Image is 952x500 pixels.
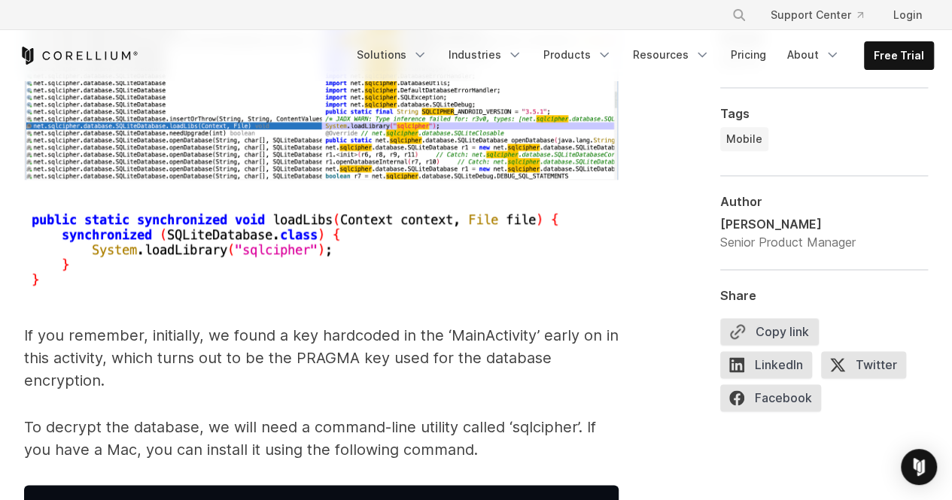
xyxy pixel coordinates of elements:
a: LinkedIn [720,351,821,384]
a: Corellium Home [19,47,138,65]
span: Twitter [821,351,906,378]
a: Login [881,2,934,29]
div: Senior Product Manager [720,233,856,251]
button: Copy link [720,318,819,345]
div: Author [720,194,928,209]
a: Pricing [722,41,775,68]
img: Public static synchronized void [24,210,565,294]
div: Share [720,288,928,303]
a: Twitter [821,351,915,384]
a: Products [534,41,621,68]
p: To decrypt the database, we will need a command-line utility called ‘sqlcipher’. If you have a Ma... [24,416,619,461]
div: Navigation Menu [713,2,934,29]
a: Facebook [720,384,830,417]
div: Navigation Menu [348,41,934,70]
a: About [778,41,849,68]
div: Open Intercom Messenger [901,449,937,485]
a: Mobile [720,127,768,151]
a: Free Trial [865,42,933,69]
a: Resources [624,41,719,68]
p: If you remember, initially, we found a key hardcoded in the ‘MainActivity’ early on in this activ... [24,324,619,392]
span: Mobile [726,132,762,147]
a: Solutions [348,41,436,68]
a: Industries [440,41,531,68]
span: Facebook [720,384,821,411]
button: Search [725,2,753,29]
div: [PERSON_NAME] [720,215,856,233]
span: LinkedIn [720,351,812,378]
a: Support Center [759,2,875,29]
div: Tags [720,106,928,121]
